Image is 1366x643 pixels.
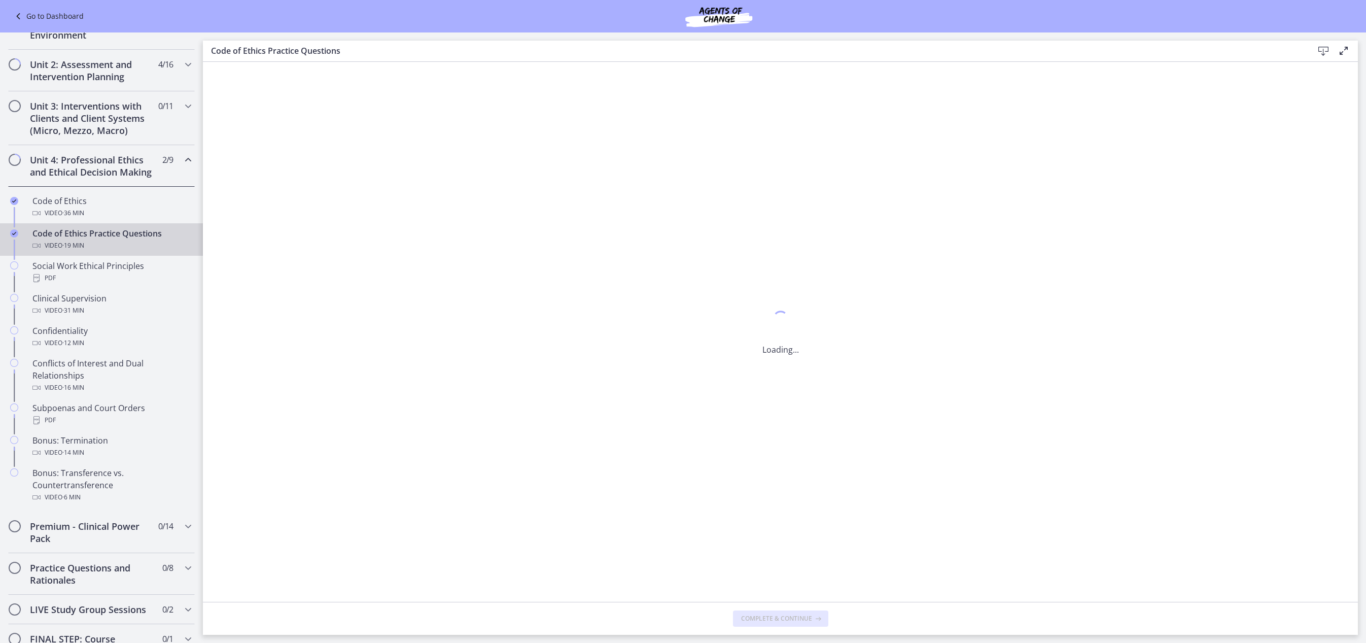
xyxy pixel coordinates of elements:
[32,402,191,426] div: Subpoenas and Court Orders
[62,304,84,317] span: · 31 min
[62,382,84,394] span: · 16 min
[32,292,191,317] div: Clinical Supervision
[30,603,154,616] h2: LIVE Study Group Sessions
[658,4,780,28] img: Agents of Change
[162,562,173,574] span: 0 / 8
[162,603,173,616] span: 0 / 2
[30,562,154,586] h2: Practice Questions and Rationales
[62,337,84,349] span: · 12 min
[32,491,191,503] div: Video
[32,240,191,252] div: Video
[733,611,828,627] button: Complete & continue
[162,154,173,166] span: 2 / 9
[762,344,799,356] p: Loading...
[30,154,154,178] h2: Unit 4: Professional Ethics and Ethical Decision Making
[32,382,191,394] div: Video
[62,491,81,503] span: · 6 min
[762,308,799,331] div: 1
[10,229,18,238] i: Completed
[32,260,191,284] div: Social Work Ethical Principles
[158,520,173,532] span: 0 / 14
[741,615,812,623] span: Complete & continue
[32,414,191,426] div: PDF
[32,434,191,459] div: Bonus: Termination
[10,197,18,205] i: Completed
[32,447,191,459] div: Video
[12,10,84,22] a: Go to Dashboard
[32,337,191,349] div: Video
[32,227,191,252] div: Code of Ethics Practice Questions
[211,45,1297,57] h3: Code of Ethics Practice Questions
[158,100,173,112] span: 0 / 11
[30,520,154,545] h2: Premium - Clinical Power Pack
[32,357,191,394] div: Conflicts of Interest and Dual Relationships
[32,467,191,503] div: Bonus: Transference vs. Countertransference
[30,58,154,83] h2: Unit 2: Assessment and Intervention Planning
[62,240,84,252] span: · 19 min
[62,447,84,459] span: · 14 min
[30,100,154,137] h2: Unit 3: Interventions with Clients and Client Systems (Micro, Mezzo, Macro)
[158,58,173,71] span: 4 / 16
[32,272,191,284] div: PDF
[62,207,84,219] span: · 36 min
[32,304,191,317] div: Video
[32,207,191,219] div: Video
[32,325,191,349] div: Confidentiality
[32,195,191,219] div: Code of Ethics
